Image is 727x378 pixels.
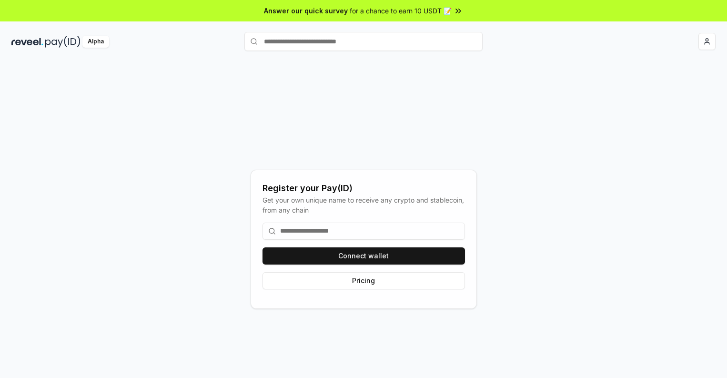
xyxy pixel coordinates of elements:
div: Get your own unique name to receive any crypto and stablecoin, from any chain [263,195,465,215]
div: Register your Pay(ID) [263,182,465,195]
img: pay_id [45,36,81,48]
img: reveel_dark [11,36,43,48]
span: for a chance to earn 10 USDT 📝 [350,6,452,16]
button: Pricing [263,272,465,289]
div: Alpha [82,36,109,48]
span: Answer our quick survey [264,6,348,16]
button: Connect wallet [263,247,465,265]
